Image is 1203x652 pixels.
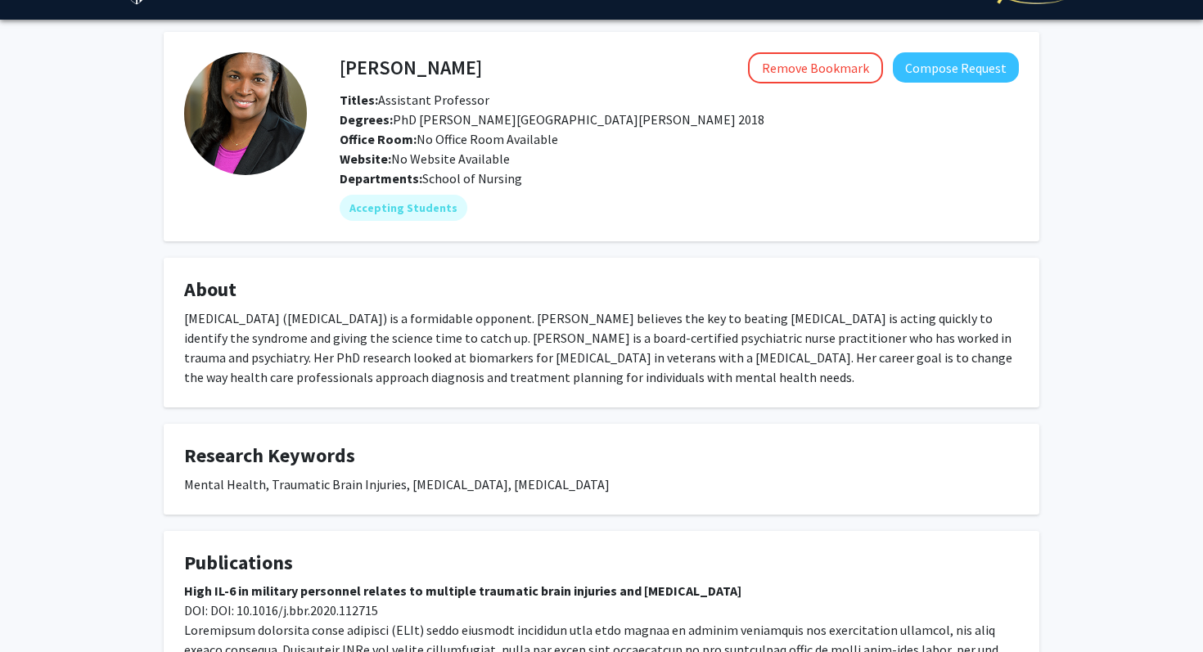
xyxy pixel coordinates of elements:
h4: [PERSON_NAME] [340,52,482,83]
h4: Publications [184,551,1019,575]
strong: High IL-6 in military personnel relates to multiple traumatic brain injuries and [MEDICAL_DATA] [184,582,741,599]
iframe: Chat [12,578,70,640]
h4: Research Keywords [184,444,1019,468]
b: Website: [340,151,391,167]
b: Degrees: [340,111,393,128]
h4: About [184,278,1019,302]
span: Assistant Professor [340,92,489,108]
div: [MEDICAL_DATA] ([MEDICAL_DATA]) is a formidable opponent. [PERSON_NAME] believes the key to beati... [184,308,1019,387]
span: No Website Available [340,151,510,167]
b: Office Room: [340,131,417,147]
span: PhD [PERSON_NAME][GEOGRAPHIC_DATA][PERSON_NAME] 2018 [340,111,764,128]
div: Mental Health, Traumatic Brain Injuries, [MEDICAL_DATA], [MEDICAL_DATA] [184,474,1019,494]
b: Titles: [340,92,378,108]
button: Compose Request to Tamar Rodney [893,52,1019,83]
img: Profile Picture [184,52,307,175]
span: No Office Room Available [340,131,558,147]
span: School of Nursing [422,170,522,187]
button: Remove Bookmark [748,52,883,83]
span: DOI: DOI: 10.1016/j.bbr.2020.112715 [184,602,378,618]
b: Departments: [340,170,422,187]
mat-chip: Accepting Students [340,195,467,221]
